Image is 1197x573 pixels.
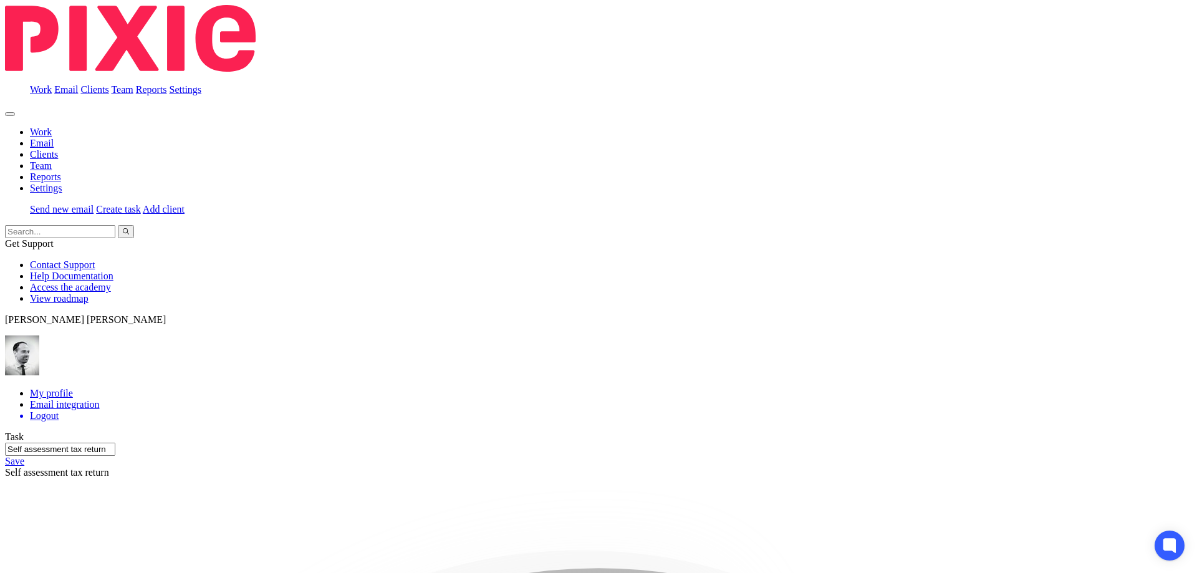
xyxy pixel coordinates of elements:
img: Pixie [5,5,256,72]
a: Settings [30,183,62,193]
a: Work [30,84,52,95]
div: Self assessment tax return [5,443,1192,478]
img: Mass_2025.jpg [5,335,39,375]
a: Email integration [30,399,100,410]
label: Task [5,431,24,442]
a: Create task [96,204,141,214]
span: Logout [30,410,59,421]
a: Add client [143,204,185,214]
a: Team [111,84,133,95]
a: Reports [136,84,167,95]
div: Self assessment tax return [5,467,1192,478]
a: Email [54,84,78,95]
input: Search [5,225,115,238]
p: [PERSON_NAME] [PERSON_NAME] [5,314,1192,325]
a: Clients [30,149,58,160]
a: Help Documentation [30,271,113,281]
a: Settings [170,84,202,95]
a: Reports [30,171,61,182]
a: Clients [80,84,108,95]
a: Save [5,456,24,466]
a: Contact Support [30,259,95,270]
a: Logout [30,410,1192,421]
a: Work [30,127,52,137]
a: Team [30,160,52,171]
a: My profile [30,388,73,398]
a: Email [30,138,54,148]
a: View roadmap [30,293,89,304]
button: Search [118,225,134,238]
span: Get Support [5,238,54,249]
a: Send new email [30,204,94,214]
a: Access the academy [30,282,111,292]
